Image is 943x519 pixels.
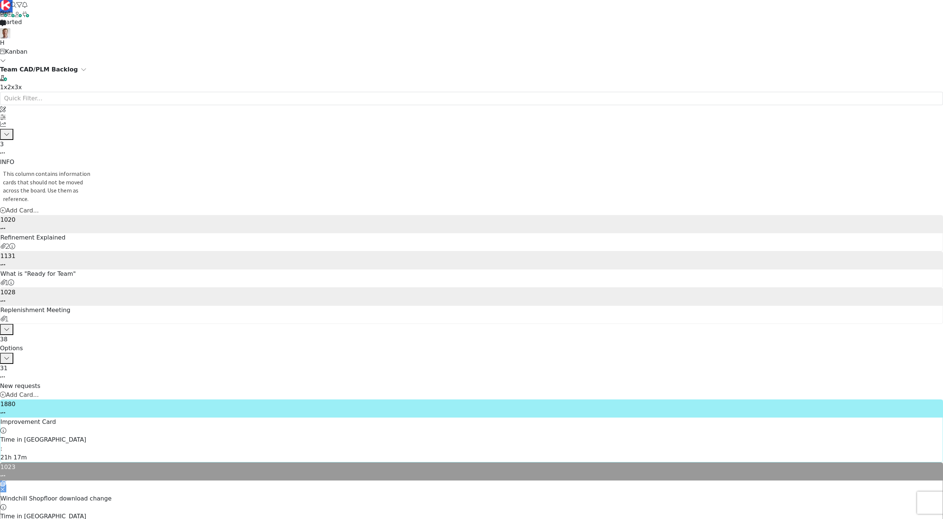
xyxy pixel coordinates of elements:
div: Replenishment Meeting [0,306,943,315]
div: 1880 [0,400,943,418]
div: 1131 [0,252,943,269]
iframe: UserGuiding Knowledge Base [333,13,444,68]
div: Refinement Explained [0,233,943,242]
div: 1880 [0,400,943,409]
iframe: UserGuiding Product Updates [444,13,555,68]
div: 21h 17m [0,453,943,462]
div: 1023Windchill Shopfloor download change [0,463,943,503]
iframe: UserGuiding AI Assistant Launcher [555,13,666,68]
span: 3x [14,84,22,91]
div: Time in [GEOGRAPHIC_DATA] [0,435,943,444]
span: 1 [6,279,8,285]
div: 1023 [0,463,943,481]
div: 1020 [0,215,943,224]
span: : [0,445,2,452]
div: 1131What is "Ready for Team" [0,252,943,278]
div: 1020Refinement Explained [0,215,943,242]
div: 1023 [0,463,943,472]
iframe: UserGuiding AI Assistant [666,13,777,68]
p: This column contains information cards that should not be moved across the board. Use them as ref... [3,170,92,203]
div: Windchill Shopfloor download change [0,481,943,503]
span: Add Card... [6,207,39,214]
div: Improvement Card [0,418,943,426]
div: 1028 [0,288,943,306]
span: 2x [7,84,15,91]
div: 1131 [0,252,943,261]
span: Add Card... [6,391,39,398]
div: 1880Improvement Card [0,400,943,426]
div: 1020 [0,215,943,233]
div: 1028Replenishment Meeting [0,288,943,315]
span: 1 [6,316,8,322]
span: 2 [6,243,9,249]
div: 1028 [0,288,943,297]
div: What is "Ready for Team" [0,269,943,278]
